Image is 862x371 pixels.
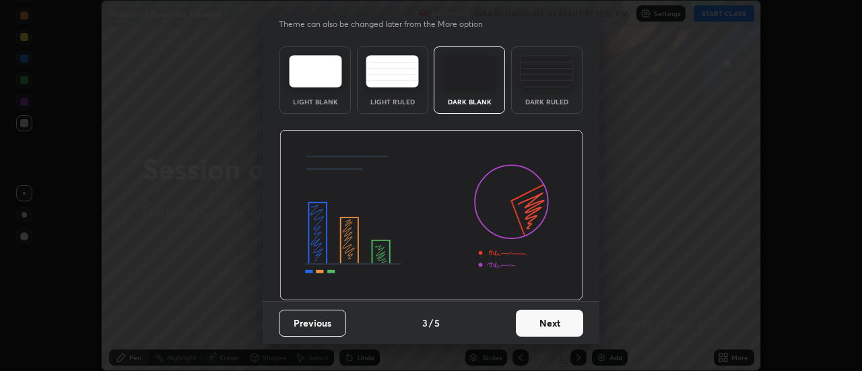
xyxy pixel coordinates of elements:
img: darkTheme.f0cc69e5.svg [443,55,496,88]
div: Light Blank [288,98,342,105]
h4: 5 [434,316,440,330]
div: Dark Blank [442,98,496,105]
button: Previous [279,310,346,337]
button: Next [516,310,583,337]
img: lightRuledTheme.5fabf969.svg [366,55,419,88]
img: darkThemeBanner.d06ce4a2.svg [279,130,583,301]
h4: 3 [422,316,428,330]
h4: / [429,316,433,330]
div: Light Ruled [366,98,420,105]
p: Theme can also be changed later from the More option [279,18,497,30]
img: lightTheme.e5ed3b09.svg [289,55,342,88]
img: darkRuledTheme.de295e13.svg [520,55,573,88]
div: Dark Ruled [520,98,574,105]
